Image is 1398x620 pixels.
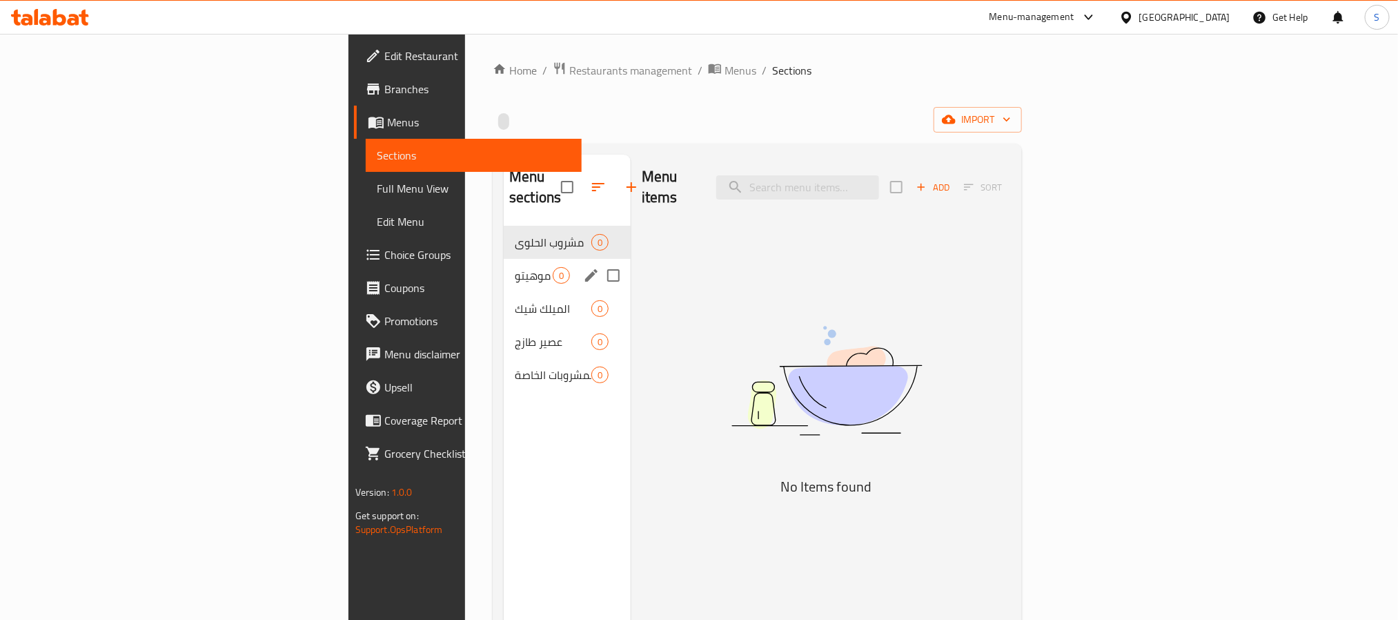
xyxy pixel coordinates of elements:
[1375,10,1380,25] span: S
[384,412,571,429] span: Coverage Report
[384,48,571,64] span: Edit Restaurant
[391,483,413,501] span: 1.0.0
[384,280,571,296] span: Coupons
[354,437,582,470] a: Grocery Checklist
[355,507,419,525] span: Get support on:
[504,358,631,391] div: المشروبات الخاصة0
[708,61,756,79] a: Menus
[591,300,609,317] div: items
[355,483,389,501] span: Version:
[504,220,631,397] nav: Menu sections
[592,369,608,382] span: 0
[366,172,582,205] a: Full Menu View
[354,338,582,371] a: Menu disclaimer
[553,267,570,284] div: items
[384,346,571,362] span: Menu disclaimer
[515,367,591,383] span: المشروبات الخاصة
[354,39,582,72] a: Edit Restaurant
[377,147,571,164] span: Sections
[582,171,615,204] span: Sort sections
[384,379,571,396] span: Upsell
[515,267,553,284] span: موهيتو
[955,177,1011,198] span: Select section first
[387,114,571,130] span: Menus
[911,177,955,198] button: Add
[553,269,569,282] span: 0
[911,177,955,198] span: Add item
[377,213,571,230] span: Edit Menu
[592,302,608,316] span: 0
[366,205,582,238] a: Edit Menu
[716,175,879,200] input: search
[384,313,571,329] span: Promotions
[934,107,1022,133] button: import
[591,367,609,383] div: items
[354,271,582,304] a: Coupons
[354,106,582,139] a: Menus
[504,292,631,325] div: الميلك شيك0
[354,72,582,106] a: Branches
[515,234,591,251] span: مشروب الحلوى
[581,265,602,286] button: edit
[366,139,582,172] a: Sections
[642,166,700,208] h2: Menu items
[772,62,811,79] span: Sections
[553,61,692,79] a: Restaurants management
[914,180,952,195] span: Add
[384,246,571,263] span: Choice Groups
[377,180,571,197] span: Full Menu View
[553,173,582,202] span: Select all sections
[384,445,571,462] span: Grocery Checklist
[354,304,582,338] a: Promotions
[990,9,1074,26] div: Menu-management
[354,371,582,404] a: Upsell
[384,81,571,97] span: Branches
[725,62,756,79] span: Menus
[762,62,767,79] li: /
[515,300,591,317] span: الميلك شيك
[354,238,582,271] a: Choice Groups
[354,404,582,437] a: Coverage Report
[591,234,609,251] div: items
[615,171,648,204] button: Add section
[654,289,999,472] img: dish.svg
[515,333,591,350] span: عصير طازج
[592,236,608,249] span: 0
[945,111,1011,128] span: import
[1139,10,1230,25] div: [GEOGRAPHIC_DATA]
[569,62,692,79] span: Restaurants management
[504,226,631,259] div: مشروب الحلوى0
[504,325,631,358] div: عصير طازج0
[591,333,609,350] div: items
[592,336,608,349] span: 0
[504,259,631,292] div: موهيتو0edit
[355,521,443,539] a: Support.OpsPlatform
[493,61,1022,79] nav: breadcrumb
[654,476,999,498] h5: No Items found
[698,62,702,79] li: /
